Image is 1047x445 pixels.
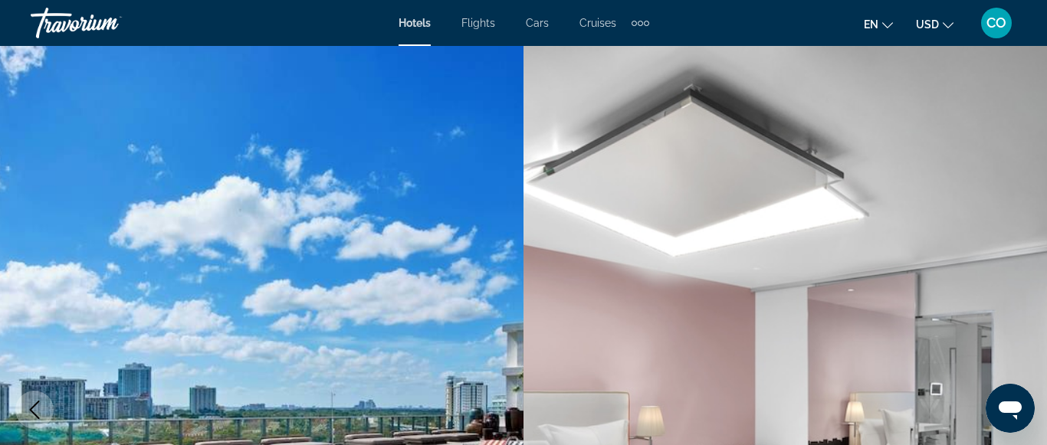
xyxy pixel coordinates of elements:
a: Flights [461,17,495,29]
span: CO [986,15,1006,31]
a: Hotels [399,17,431,29]
span: USD [916,18,939,31]
a: Travorium [31,3,184,43]
span: en [864,18,878,31]
a: Cruises [579,17,616,29]
button: User Menu [976,7,1016,39]
button: Previous image [15,391,54,429]
button: Change currency [916,13,953,35]
button: Change language [864,13,893,35]
iframe: Button to launch messaging window [986,384,1035,433]
a: Cars [526,17,549,29]
button: Extra navigation items [632,11,649,35]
